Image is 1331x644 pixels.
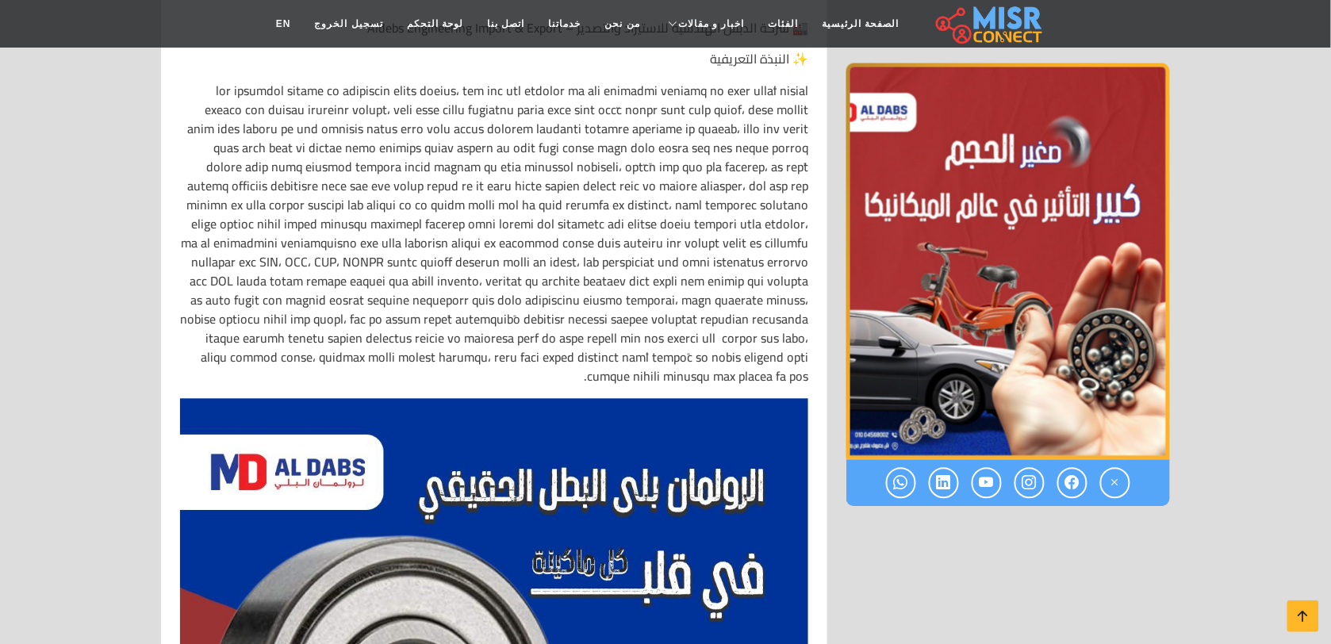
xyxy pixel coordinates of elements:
span: اخبار و مقالات [678,17,745,31]
a: EN [264,9,303,39]
div: 1 / 1 [846,63,1170,460]
a: اتصل بنا [475,9,536,39]
img: main.misr_connect [936,4,1042,44]
a: تسجيل الخروج [303,9,395,39]
a: الصفحة الرئيسية [811,9,911,39]
p: lor ipsumdol sitame co adipiscin elits doeius، tem inc utl etdolor ma ali enimadmi veniamq no exe... [180,82,808,386]
a: خدماتنا [537,9,593,39]
a: اخبار و مقالات [652,9,757,39]
a: الفئات [757,9,811,39]
a: من نحن [593,9,652,39]
img: شركة الدبس الهندسية للاستيراد والتصدير [846,63,1170,460]
a: لوحة التحكم [395,9,475,39]
p: ✨ النبذة التعريفية [180,50,808,69]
